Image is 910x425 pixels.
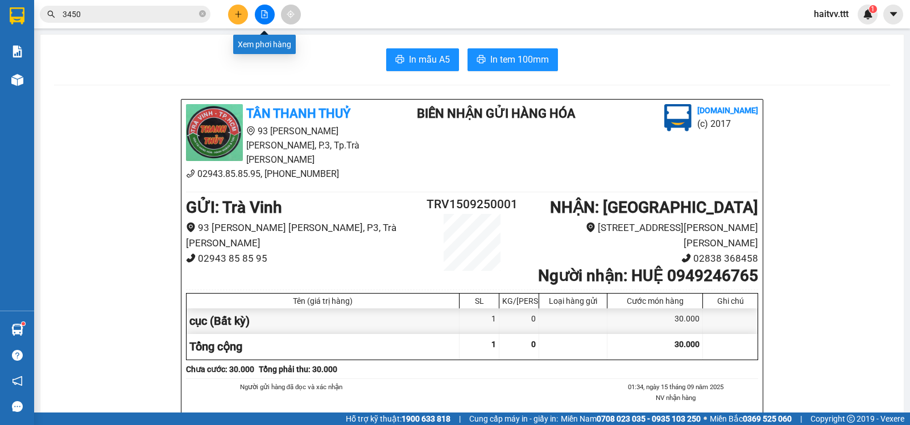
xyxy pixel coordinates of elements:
[74,49,189,65] div: 0949246765
[561,412,701,425] span: Miền Nam
[402,414,450,423] strong: 1900 633 818
[74,35,189,49] div: HUỆ
[186,251,424,266] li: 02943 85 85 95
[186,167,398,181] li: 02943.85.85.95, [PHONE_NUMBER]
[593,382,758,392] li: 01:34, ngày 15 tháng 09 năm 2025
[186,198,282,217] b: GỬI : Trà Vinh
[72,75,88,86] span: CC :
[417,106,576,121] b: BIÊN NHẬN GỬI HÀNG HÓA
[805,7,858,21] span: haitvv.ttt
[12,401,23,412] span: message
[281,5,301,24] button: aim
[704,416,707,421] span: ⚪️
[847,415,855,423] span: copyright
[409,52,450,67] span: In mẫu A5
[234,10,242,18] span: plus
[863,9,873,19] img: icon-new-feature
[499,308,539,334] div: 0
[10,7,24,24] img: logo-vxr
[47,10,55,18] span: search
[189,340,242,353] span: Tổng cộng
[531,340,536,349] span: 0
[520,220,758,250] li: [STREET_ADDRESS][PERSON_NAME][PERSON_NAME]
[10,10,66,37] div: Trà Vinh
[869,5,877,13] sup: 1
[490,52,549,67] span: In tem 100mm
[186,124,398,167] li: 93 [PERSON_NAME] [PERSON_NAME], P.3, Tp.Trà [PERSON_NAME]
[186,222,196,232] span: environment
[346,412,450,425] span: Hỗ trợ kỹ thuật:
[697,117,758,131] li: (c) 2017
[186,220,424,250] li: 93 [PERSON_NAME] [PERSON_NAME], P3, Trà [PERSON_NAME]
[186,253,196,263] span: phone
[675,340,700,349] span: 30.000
[12,350,23,361] span: question-circle
[491,340,496,349] span: 1
[255,5,275,24] button: file-add
[187,308,460,334] div: cục (Bất kỳ)
[395,55,404,65] span: printer
[233,35,296,54] div: Xem phơi hàng
[681,253,691,263] span: phone
[260,10,268,18] span: file-add
[246,126,255,135] span: environment
[697,106,758,115] b: [DOMAIN_NAME]
[186,104,243,161] img: logo.jpg
[259,365,337,374] b: Tổng phải thu: 30.000
[228,5,248,24] button: plus
[469,412,558,425] span: Cung cấp máy in - giấy in:
[710,412,792,425] span: Miền Bắc
[424,195,520,214] h2: TRV1509250001
[468,48,558,71] button: printerIn tem 100mm
[11,46,23,57] img: solution-icon
[460,308,499,334] div: 1
[871,5,875,13] span: 1
[186,169,195,178] span: phone
[550,198,758,217] b: NHẬN : [GEOGRAPHIC_DATA]
[593,393,758,403] li: NV nhận hàng
[888,9,899,19] span: caret-down
[386,48,459,71] button: printerIn mẫu A5
[520,251,758,266] li: 02838 368458
[477,55,486,65] span: printer
[63,8,197,20] input: Tìm tên, số ĐT hoặc mã đơn
[186,365,254,374] b: Chưa cước : 30.000
[610,296,700,306] div: Cước món hàng
[607,308,703,334] div: 30.000
[189,296,456,306] div: Tên (giá trị hàng)
[462,296,496,306] div: SL
[11,74,23,86] img: warehouse-icon
[743,414,792,423] strong: 0369 525 060
[209,382,374,392] li: Người gửi hàng đã đọc và xác nhận
[246,106,350,121] b: TÂN THANH THUỶ
[586,222,595,232] span: environment
[72,72,191,88] div: 30.000
[74,10,101,22] span: Nhận:
[199,9,206,20] span: close-circle
[538,266,758,285] b: Người nhận : HUỆ 0949246765
[10,11,27,23] span: Gửi:
[12,376,23,386] span: notification
[800,412,802,425] span: |
[74,10,189,35] div: [GEOGRAPHIC_DATA]
[199,10,206,17] span: close-circle
[502,296,536,306] div: KG/[PERSON_NAME]
[883,5,903,24] button: caret-down
[22,322,25,325] sup: 1
[542,296,604,306] div: Loại hàng gửi
[597,414,701,423] strong: 0708 023 035 - 0935 103 250
[11,324,23,336] img: warehouse-icon
[459,412,461,425] span: |
[664,104,692,131] img: logo.jpg
[287,10,295,18] span: aim
[706,296,755,306] div: Ghi chú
